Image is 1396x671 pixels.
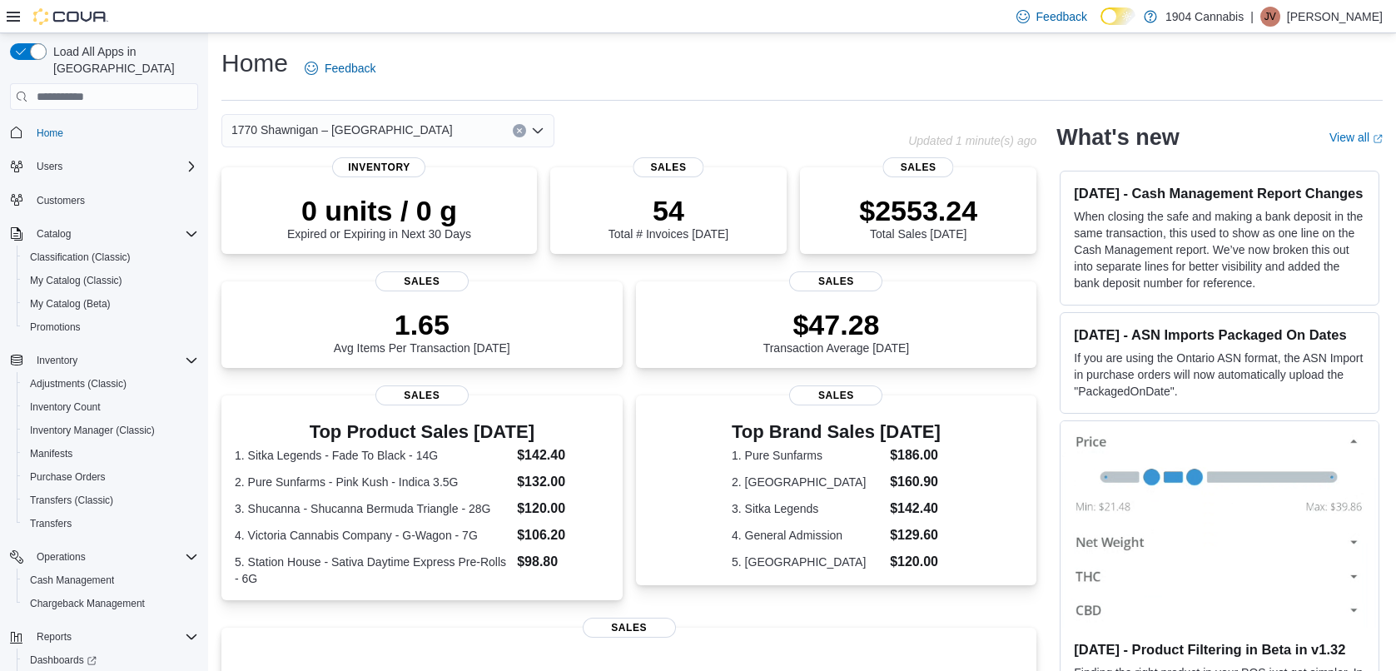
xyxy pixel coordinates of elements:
[37,354,77,367] span: Inventory
[17,246,205,269] button: Classification (Classic)
[23,374,133,394] a: Adjustments (Classic)
[1036,8,1087,25] span: Feedback
[890,445,941,465] dd: $186.00
[30,350,84,370] button: Inventory
[30,350,198,370] span: Inventory
[890,552,941,572] dd: $120.00
[235,554,510,587] dt: 5. Station House - Sativa Daytime Express Pre-Rolls - 6G
[30,274,122,287] span: My Catalog (Classic)
[375,271,469,291] span: Sales
[17,316,205,339] button: Promotions
[789,271,882,291] span: Sales
[23,317,198,337] span: Promotions
[763,308,910,341] p: $47.28
[23,294,198,314] span: My Catalog (Beta)
[1100,7,1135,25] input: Dark Mode
[30,377,127,390] span: Adjustments (Classic)
[235,447,510,464] dt: 1. Sitka Legends - Fade To Black - 14G
[23,514,78,534] a: Transfers
[23,397,107,417] a: Inventory Count
[287,194,471,241] div: Expired or Expiring in Next 30 Days
[883,157,954,177] span: Sales
[3,625,205,649] button: Reports
[1260,7,1280,27] div: Jeffrey Villeneuve
[23,594,198,614] span: Chargeback Management
[23,467,112,487] a: Purchase Orders
[517,445,609,465] dd: $142.40
[30,517,72,530] span: Transfers
[23,514,198,534] span: Transfers
[1329,131,1383,144] a: View allExternal link
[221,47,288,80] h1: Home
[1264,7,1276,27] span: JV
[298,52,382,85] a: Feedback
[23,490,198,510] span: Transfers (Classic)
[30,400,101,414] span: Inventory Count
[30,123,70,143] a: Home
[633,157,703,177] span: Sales
[890,525,941,545] dd: $129.60
[23,271,129,291] a: My Catalog (Classic)
[30,191,92,211] a: Customers
[732,527,883,544] dt: 4. General Admission
[30,627,78,647] button: Reports
[30,547,198,567] span: Operations
[732,554,883,570] dt: 5. [GEOGRAPHIC_DATA]
[1056,124,1179,151] h2: What's new
[30,654,97,667] span: Dashboards
[30,494,113,507] span: Transfers (Classic)
[30,321,81,334] span: Promotions
[30,627,198,647] span: Reports
[23,247,137,267] a: Classification (Classic)
[231,120,453,140] span: 1770 Shawnigan – [GEOGRAPHIC_DATA]
[609,194,728,241] div: Total # Invoices [DATE]
[30,424,155,437] span: Inventory Manager (Classic)
[1074,350,1365,400] p: If you are using the Ontario ASN format, the ASN Import in purchase orders will now automatically...
[23,650,103,670] a: Dashboards
[517,499,609,519] dd: $120.00
[37,194,85,207] span: Customers
[37,160,62,173] span: Users
[17,489,205,512] button: Transfers (Classic)
[513,124,526,137] button: Clear input
[789,385,882,405] span: Sales
[17,512,205,535] button: Transfers
[30,224,77,244] button: Catalog
[37,127,63,140] span: Home
[1074,185,1365,201] h3: [DATE] - Cash Management Report Changes
[517,525,609,545] dd: $106.20
[30,547,92,567] button: Operations
[47,43,198,77] span: Load All Apps in [GEOGRAPHIC_DATA]
[235,474,510,490] dt: 2. Pure Sunfarms - Pink Kush - Indica 3.5G
[3,188,205,212] button: Customers
[890,499,941,519] dd: $142.40
[30,470,106,484] span: Purchase Orders
[732,474,883,490] dt: 2. [GEOGRAPHIC_DATA]
[23,467,198,487] span: Purchase Orders
[235,500,510,517] dt: 3. Shucanna - Shucanna Bermuda Triangle - 28G
[30,122,198,142] span: Home
[1074,641,1365,658] h3: [DATE] - Product Filtering in Beta in v1.32
[23,247,198,267] span: Classification (Classic)
[609,194,728,227] p: 54
[732,422,941,442] h3: Top Brand Sales [DATE]
[23,420,198,440] span: Inventory Manager (Classic)
[334,308,510,341] p: 1.65
[235,422,609,442] h3: Top Product Sales [DATE]
[732,500,883,517] dt: 3. Sitka Legends
[17,292,205,316] button: My Catalog (Beta)
[23,570,121,590] a: Cash Management
[908,134,1036,147] p: Updated 1 minute(s) ago
[3,222,205,246] button: Catalog
[30,190,198,211] span: Customers
[334,308,510,355] div: Avg Items Per Transaction [DATE]
[890,472,941,492] dd: $160.90
[375,385,469,405] span: Sales
[1250,7,1254,27] p: |
[763,308,910,355] div: Transaction Average [DATE]
[33,8,108,25] img: Cova
[30,157,69,176] button: Users
[23,444,198,464] span: Manifests
[23,490,120,510] a: Transfers (Classic)
[3,349,205,372] button: Inventory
